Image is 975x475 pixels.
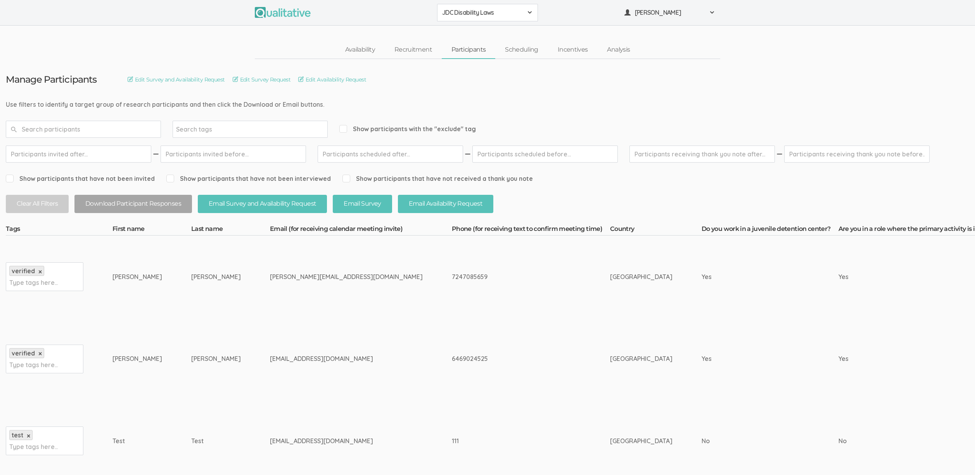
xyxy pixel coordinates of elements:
img: dash.svg [776,146,783,163]
span: [PERSON_NAME] [635,8,705,17]
span: JDC Disability Laws [442,8,523,17]
span: verified [12,349,35,357]
span: Show participants with the "exclude" tag [339,125,476,133]
a: Scheduling [495,42,548,58]
div: [GEOGRAPHIC_DATA] [610,354,672,363]
input: Participants scheduled before... [472,146,618,163]
input: Participants receiving thank you note before... [784,146,930,163]
div: 6469024525 [452,354,581,363]
div: [EMAIL_ADDRESS][DOMAIN_NAME] [270,437,423,446]
img: dash.svg [152,146,160,163]
a: Edit Survey Request [233,75,290,84]
th: Last name [191,225,270,236]
th: Country [610,225,702,236]
a: × [27,433,30,439]
div: [GEOGRAPHIC_DATA] [610,272,672,281]
input: Participants invited after... [6,146,151,163]
div: Yes [702,354,809,363]
div: [EMAIL_ADDRESS][DOMAIN_NAME] [270,354,423,363]
th: Phone (for receiving text to confirm meeting time) [452,225,610,236]
input: Participants scheduled after... [318,146,463,163]
span: Show participants that have not been interviewed [166,174,331,183]
a: Recruitment [385,42,442,58]
div: 111 [452,437,581,446]
div: 7247085659 [452,272,581,281]
button: Email Survey [333,195,392,213]
button: JDC Disability Laws [437,4,538,21]
div: [PERSON_NAME] [191,354,241,363]
div: Yes [702,272,809,281]
iframe: Chat Widget [936,438,975,475]
th: Tags [6,225,112,236]
button: Clear All Filters [6,195,69,213]
a: Availability [335,42,385,58]
span: Show participants that have not been invited [6,174,155,183]
span: test [12,431,23,439]
span: Show participants that have not received a thank you note [342,174,533,183]
div: Test [112,437,162,446]
img: Qualitative [255,7,311,18]
a: Edit Survey and Availability Request [128,75,225,84]
span: verified [12,267,35,275]
button: Email Survey and Availability Request [198,195,327,213]
div: Test [191,437,241,446]
h3: Manage Participants [6,75,97,85]
button: Download Participant Responses [74,195,192,213]
th: Do you work in a juvenile detention center? [702,225,838,236]
a: Incentives [548,42,598,58]
button: Email Availability Request [398,195,493,213]
div: [PERSON_NAME] [112,354,162,363]
input: Search participants [6,121,161,138]
a: × [38,350,42,357]
th: First name [112,225,191,236]
input: Type tags here... [9,442,58,452]
div: [PERSON_NAME] [112,272,162,281]
input: Participants invited before... [161,146,306,163]
div: [PERSON_NAME][EMAIL_ADDRESS][DOMAIN_NAME] [270,272,423,281]
input: Type tags here... [9,360,58,370]
a: Edit Availability Request [298,75,366,84]
div: No [702,437,809,446]
th: Email (for receiving calendar meeting invite) [270,225,452,236]
a: Analysis [597,42,640,58]
div: [GEOGRAPHIC_DATA] [610,437,672,446]
input: Search tags [176,124,225,134]
input: Type tags here... [9,277,58,288]
button: [PERSON_NAME] [619,4,720,21]
a: Participants [442,42,495,58]
img: dash.svg [464,146,472,163]
input: Participants receiving thank you note after... [629,146,775,163]
a: × [38,269,42,275]
div: [PERSON_NAME] [191,272,241,281]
